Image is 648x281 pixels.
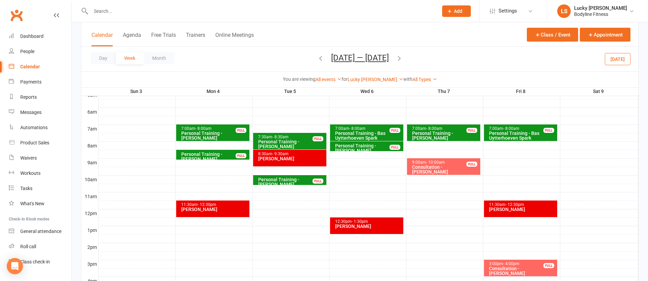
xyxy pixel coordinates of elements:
a: Payments [9,74,71,90]
div: FULL [313,179,323,184]
span: - 8:00am [426,126,442,131]
button: Trainers [186,32,205,46]
div: What's New [20,201,45,206]
div: Personal Training - [PERSON_NAME] [258,139,325,149]
a: Messages [9,105,71,120]
button: Month [144,52,174,64]
th: 1pm [81,226,98,234]
th: 6am [81,108,98,116]
div: Personal Training - Bas Uytterhoeven Spark [489,131,556,140]
div: Consultation - [PERSON_NAME] [489,266,556,276]
div: General attendance [20,229,61,234]
a: Roll call [9,239,71,254]
div: 11:30am [489,203,556,207]
div: Payments [20,79,42,85]
input: Search... [89,6,433,16]
strong: for [342,76,348,82]
div: Reports [20,94,37,100]
div: 12:30pm [335,219,402,224]
a: General attendance kiosk mode [9,224,71,239]
div: Calendar [20,64,40,69]
div: Tasks [20,186,32,191]
div: [PERSON_NAME] [335,224,402,229]
div: Lucky [PERSON_NAME] [574,5,627,11]
button: Agenda [123,32,141,46]
button: Week [116,52,144,64]
th: 3pm [81,260,98,268]
div: [PERSON_NAME] [258,156,325,161]
div: Waivers [20,155,37,161]
a: Calendar [9,59,71,74]
div: FULL [466,128,477,133]
span: - 8:00am [503,126,519,131]
th: 8am [81,141,98,150]
button: Free Trials [151,32,176,46]
a: What's New [9,196,71,211]
div: 8:30am [258,152,325,156]
span: - 8:00am [195,126,212,131]
div: [PERSON_NAME] [181,207,248,212]
a: All events [316,77,342,82]
div: Personal Training - [PERSON_NAME] [412,131,479,140]
div: FULL [389,145,400,150]
div: FULL [236,153,246,158]
th: 10am [81,175,98,184]
span: - 8:30am [272,135,289,139]
a: Dashboard [9,29,71,44]
div: [PERSON_NAME] [489,207,556,212]
button: Class / Event [527,28,578,42]
div: FULL [543,128,554,133]
th: Fri 8 [483,87,560,96]
button: Add [442,5,471,17]
div: 7:00am [489,126,556,131]
div: Automations [20,125,48,130]
a: Automations [9,120,71,135]
span: - 8:00am [349,126,366,131]
div: Consultation - [PERSON_NAME] [412,165,479,174]
div: 7:00am [335,126,402,131]
a: All Types [412,77,437,82]
div: FULL [543,263,554,268]
div: Roll call [20,244,36,249]
span: - 9:30am [272,151,289,156]
th: Tue 5 [252,87,329,96]
th: 9am [81,158,98,167]
div: Personal Training - [PERSON_NAME] [258,177,325,187]
div: 3:00pm [489,262,556,266]
div: Class check-in [20,259,50,264]
th: Sun 3 [98,87,175,96]
span: Add [454,8,462,14]
a: Reports [9,90,71,105]
a: People [9,44,71,59]
div: Personal Training - [PERSON_NAME] [181,131,248,140]
div: 7:00am [412,126,479,131]
span: - 4:00pm [503,261,519,266]
a: Clubworx [8,7,25,24]
div: FULL [236,128,246,133]
th: Sat 9 [560,87,638,96]
a: Class kiosk mode [9,254,71,270]
span: - 1:30pm [352,219,368,224]
div: Product Sales [20,140,49,145]
th: 7am [81,124,98,133]
button: Online Meetings [215,32,254,46]
a: Workouts [9,166,71,181]
div: 9:00am [412,160,479,165]
span: - 12:30pm [506,202,524,207]
div: 11:30am [181,203,248,207]
div: 7:30am [258,135,325,139]
a: Tasks [9,181,71,196]
div: Workouts [20,170,40,176]
div: LS [557,4,571,18]
div: Personal Training - [PERSON_NAME] [181,152,248,161]
button: [DATE] — [DATE] [331,53,389,63]
button: [DATE] [605,53,630,65]
a: Waivers [9,150,71,166]
span: - 10:00am [426,160,445,165]
span: - 12:30pm [198,202,216,207]
div: FULL [466,162,477,167]
th: 11am [81,192,98,201]
button: Day [91,52,116,64]
div: Open Intercom Messenger [7,258,23,274]
div: Dashboard [20,33,44,39]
